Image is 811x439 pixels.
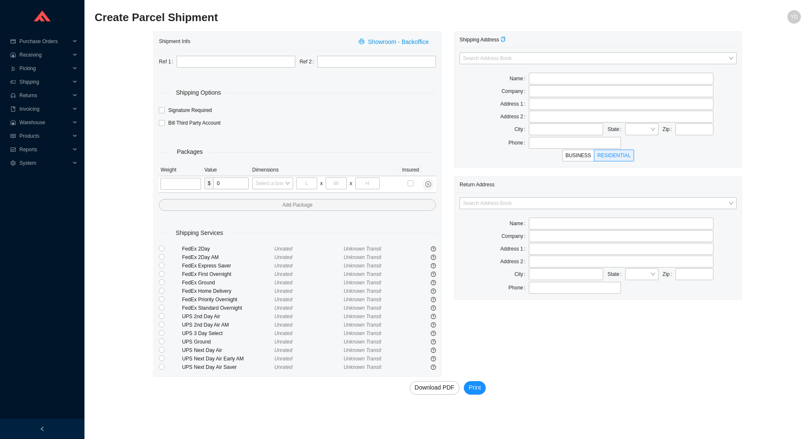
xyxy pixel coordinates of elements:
[10,106,16,112] span: book
[182,338,275,346] div: UPS Ground
[359,38,366,45] span: printer
[510,218,529,229] label: Name
[10,134,16,139] span: read
[431,255,436,260] span: question-circle
[607,123,625,135] label: State
[343,322,381,328] span: Unknown Transit
[182,287,275,295] div: FedEx Home Delivery
[10,39,16,44] span: credit-card
[431,297,436,302] span: question-circle
[431,322,436,327] span: question-circle
[19,102,70,116] span: Invoicing
[431,272,436,277] span: question-circle
[10,147,16,152] span: fund
[501,256,529,267] label: Address 2
[431,263,436,268] span: question-circle
[182,304,275,312] div: FedEx Standard Overnight
[431,365,436,370] span: question-circle
[431,280,436,285] span: question-circle
[275,305,293,311] span: Unrated
[415,383,454,393] span: Download PDF
[170,88,227,98] span: Shipping Options
[40,426,45,431] span: left
[343,271,381,277] span: Unknown Transit
[159,33,354,49] div: Shipment Info
[431,289,436,294] span: question-circle
[275,254,293,260] span: Unrated
[597,153,631,158] span: RESIDENTIAL
[355,177,380,189] input: H
[165,106,215,115] span: Signature Required
[275,322,293,328] span: Unrated
[343,280,381,286] span: Unknown Transit
[10,161,16,166] span: setting
[501,230,529,242] label: Company
[320,179,323,188] div: x
[431,331,436,336] span: question-circle
[182,245,275,253] div: FedEx 2Day
[460,37,506,43] span: Shipping Address
[159,164,202,176] th: Weight
[566,153,591,158] span: BUSINESS
[182,354,275,363] div: UPS Next Day Air Early AM
[501,35,506,44] div: Copy
[19,48,70,62] span: Receiving
[19,116,70,129] span: Warehouse
[182,262,275,270] div: FedEx Express Saver
[182,329,275,338] div: UPS 3 Day Select
[19,62,70,75] span: Picking
[182,253,275,262] div: FedEx 2Day AM
[501,243,529,255] label: Address 1
[431,356,436,361] span: question-circle
[182,270,275,278] div: FedEx First Overnight
[296,177,317,189] input: L
[326,177,347,189] input: W
[343,288,381,294] span: Unknown Transit
[19,89,70,102] span: Returns
[431,339,436,344] span: question-circle
[275,339,293,345] span: Unrated
[182,321,275,329] div: UPS 2nd Day Air AM
[368,37,429,47] span: Showroom - Backoffice
[501,98,529,110] label: Address 1
[400,164,421,176] th: Insured
[275,364,293,370] span: Unrated
[663,123,675,135] label: Zip
[275,271,293,277] span: Unrated
[343,297,381,303] span: Unknown Transit
[10,93,16,98] span: customer-service
[275,288,293,294] span: Unrated
[791,10,798,24] span: YD
[343,356,381,362] span: Unknown Transit
[275,297,293,303] span: Unrated
[343,364,381,370] span: Unknown Transit
[464,381,486,395] button: Print
[159,56,177,68] label: Ref 1
[19,156,70,170] span: System
[350,179,352,188] div: x
[171,147,209,157] span: Packages
[509,137,529,149] label: Phone
[343,246,381,252] span: Unknown Transit
[343,339,381,345] span: Unknown Transit
[275,246,293,252] span: Unrated
[182,312,275,321] div: UPS 2nd Day Air
[469,383,481,393] span: Print
[170,228,229,238] span: Shipping Services
[343,305,381,311] span: Unknown Transit
[182,278,275,287] div: FedEx Ground
[19,35,70,48] span: Purchase Orders
[431,348,436,353] span: question-circle
[501,111,529,123] label: Address 2
[275,356,293,362] span: Unrated
[203,164,250,176] th: Value
[343,347,381,353] span: Unknown Transit
[501,37,506,42] span: copy
[19,129,70,143] span: Products
[343,263,381,269] span: Unknown Transit
[19,75,70,89] span: Shipping
[422,178,434,190] button: close-circle
[343,254,381,260] span: Unknown Transit
[275,347,293,353] span: Unrated
[275,330,293,336] span: Unrated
